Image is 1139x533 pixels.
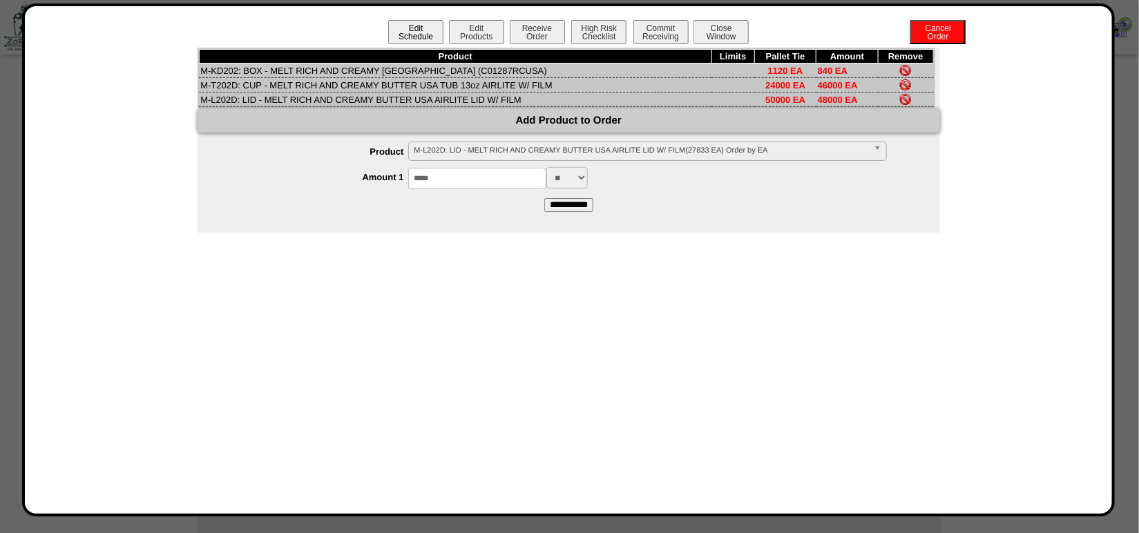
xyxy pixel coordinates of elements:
button: ReceiveOrder [510,20,565,44]
label: Product [225,146,408,157]
img: Remove Item [900,79,911,90]
span: 46000 EA [818,80,858,90]
span: 1120 EA [768,66,803,76]
button: CancelOrder [910,20,966,44]
a: CloseWindow [692,31,750,41]
td: M-KD202: BOX - MELT RICH AND CREAMY [GEOGRAPHIC_DATA] (C01287RCUSA) [199,64,711,78]
span: M-L202D: LID - MELT RICH AND CREAMY BUTTER USA AIRLITE LID W/ FILM(27833 EA) Order by EA [414,142,868,159]
label: Amount 1 [225,172,408,182]
th: Product [199,50,711,64]
th: Remove [878,50,933,64]
button: High RiskChecklist [571,20,626,44]
button: EditSchedule [388,20,443,44]
th: Limits [711,50,755,64]
a: High RiskChecklist [570,32,630,41]
div: Add Product to Order [198,108,940,133]
td: M-T202D: CUP - MELT RICH AND CREAMY BUTTER USA TUB 13oz AIRLITE W/ FILM [199,78,711,93]
span: 50000 EA [765,95,805,105]
span: 48000 EA [818,95,858,105]
th: Pallet Tie [755,50,816,64]
button: CloseWindow [693,20,749,44]
span: 840 EA [818,66,848,76]
span: 24000 EA [765,80,805,90]
td: M-L202D: LID - MELT RICH AND CREAMY BUTTER USA AIRLITE LID W/ FILM [199,93,711,107]
button: EditProducts [449,20,504,44]
th: Amount [816,50,878,64]
img: Remove Item [900,65,911,76]
img: Remove Item [900,94,911,105]
button: CommitReceiving [633,20,689,44]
